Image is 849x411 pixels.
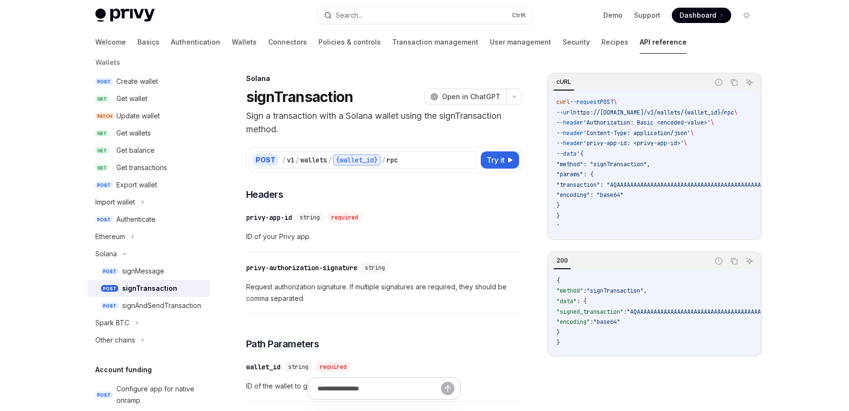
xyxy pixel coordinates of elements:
span: "method" [556,287,583,295]
span: 'Content-Type: application/json' [583,129,691,137]
span: { [556,277,560,285]
div: {wallet_id} [333,154,381,166]
span: GET [95,164,109,171]
span: "signed_transaction" [556,308,623,316]
div: cURL [554,76,574,88]
a: Wallets [232,31,257,54]
button: Report incorrect code [713,255,725,267]
span: : [583,287,587,295]
span: Path Parameters [246,337,319,351]
span: Ctrl K [512,11,526,19]
span: --header [556,119,583,126]
span: "data" [556,297,577,305]
span: \ [613,98,617,106]
span: --url [556,109,573,116]
a: Support [634,11,660,20]
button: Ask AI [743,76,756,89]
button: Copy the contents from the code block [728,76,740,89]
div: Search... [336,10,362,21]
button: Report incorrect code [713,76,725,89]
span: string [288,363,308,371]
div: Update wallet [116,110,160,122]
span: } [556,202,560,209]
div: signAndSendTransaction [122,300,201,311]
span: Try it [487,154,505,166]
span: Headers [246,188,283,201]
span: "base64" [593,318,620,326]
div: Get wallets [116,127,151,139]
a: GETGet balance [88,142,210,159]
div: Ethereum [95,231,125,242]
div: Get balance [116,145,155,156]
span: } [556,339,560,346]
span: POST [95,182,113,189]
span: 'privy-app-id: <privy-app-id>' [583,139,684,147]
div: / [295,155,299,165]
span: string [300,214,320,221]
div: Solana [95,248,117,260]
span: '{ [577,150,583,158]
span: Request authorization signature. If multiple signatures are required, they should be comma separa... [246,281,522,304]
span: "encoding" [556,318,590,326]
a: Basics [137,31,159,54]
a: Dashboard [672,8,731,23]
span: Open in ChatGPT [442,92,500,102]
button: Search...CtrlK [317,7,532,24]
span: } [556,329,560,336]
div: privy-authorization-signature [246,263,357,273]
div: Solana [246,74,522,83]
span: 'Authorization: Basic <encoded-value>' [583,119,711,126]
a: GETGet transactions [88,159,210,176]
a: GETGet wallets [88,125,210,142]
span: --data [556,150,577,158]
div: Configure app for native onramp [116,383,204,406]
span: POST [95,216,113,223]
button: Toggle dark mode [739,8,754,23]
div: privy-app-id [246,213,292,222]
div: Authenticate [116,214,156,225]
a: User management [490,31,551,54]
a: API reference [640,31,687,54]
span: --request [570,98,600,106]
a: POSTsignTransaction [88,280,210,297]
span: ' [556,222,560,230]
div: wallet_id [246,362,281,372]
span: "method": "signTransaction", [556,160,650,168]
a: POSTAuthenticate [88,211,210,228]
span: https://[DOMAIN_NAME]/v1/wallets/{wallet_id}/rpc [573,109,734,116]
a: POSTConfigure app for native onramp [88,380,210,409]
a: POSTsignAndSendTransaction [88,297,210,314]
div: Spark BTC [95,317,129,329]
span: POST [101,302,118,309]
button: Open in ChatGPT [424,89,506,105]
span: GET [95,147,109,154]
h1: signTransaction [246,88,353,105]
div: / [382,155,385,165]
div: 200 [554,255,571,266]
div: Create wallet [116,76,158,87]
span: POST [101,268,118,275]
span: Dashboard [679,11,716,20]
span: , [644,287,647,295]
button: Ask AI [743,255,756,267]
span: string [365,264,385,272]
span: POST [95,78,113,85]
span: PATCH [95,113,114,120]
div: signTransaction [122,283,177,294]
a: GETGet wallet [88,90,210,107]
div: Get wallet [116,93,147,104]
a: Transaction management [392,31,478,54]
button: Copy the contents from the code block [728,255,740,267]
div: rpc [386,155,398,165]
span: --header [556,129,583,137]
span: : [623,308,627,316]
p: Sign a transaction with a Solana wallet using the signTransaction method. [246,109,522,136]
span: \ [711,119,714,126]
span: } [556,212,560,220]
div: required [316,362,351,372]
span: "signTransaction" [587,287,644,295]
span: \ [691,129,694,137]
div: signMessage [122,265,164,277]
span: : { [577,297,587,305]
span: POST [101,285,118,292]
